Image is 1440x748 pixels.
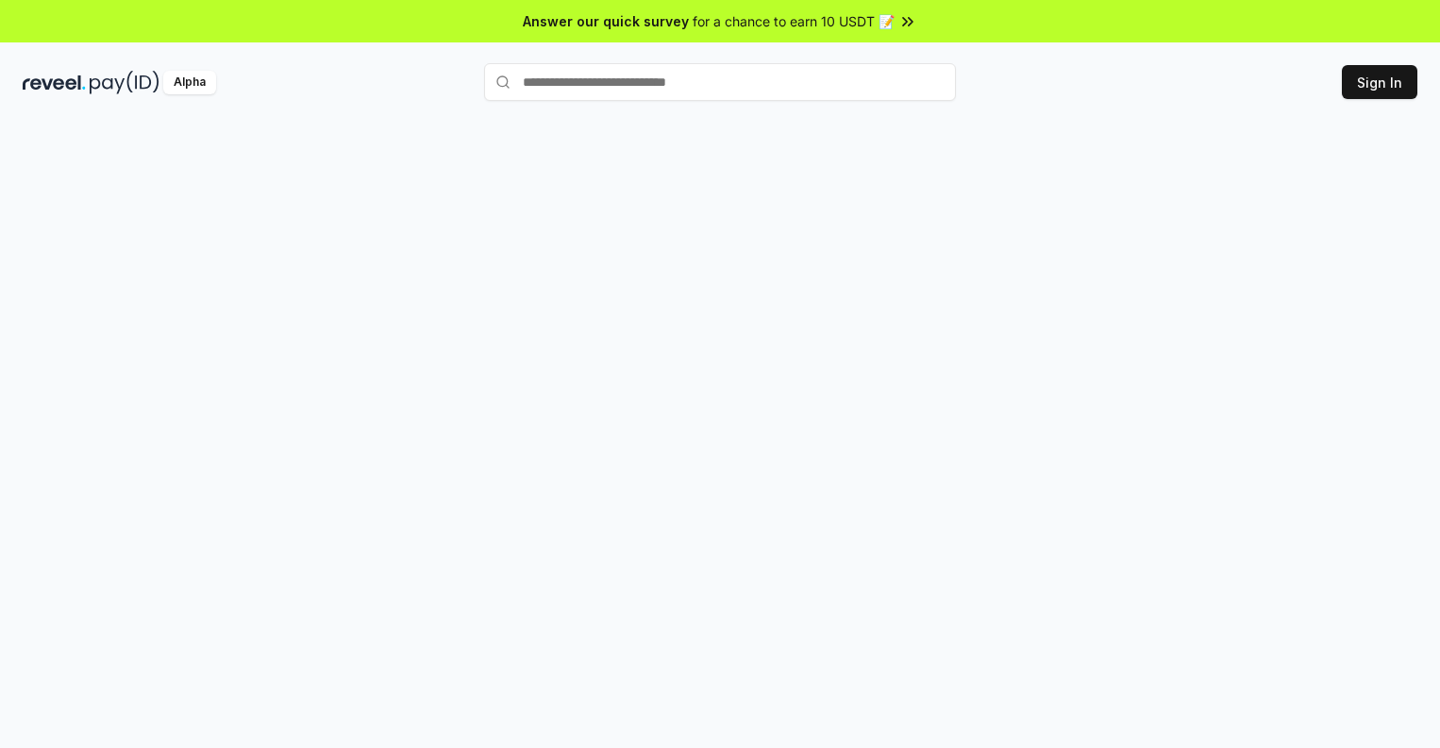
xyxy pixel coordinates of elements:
[23,71,86,94] img: reveel_dark
[693,11,895,31] span: for a chance to earn 10 USDT 📝
[163,71,216,94] div: Alpha
[90,71,159,94] img: pay_id
[1342,65,1417,99] button: Sign In
[523,11,689,31] span: Answer our quick survey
